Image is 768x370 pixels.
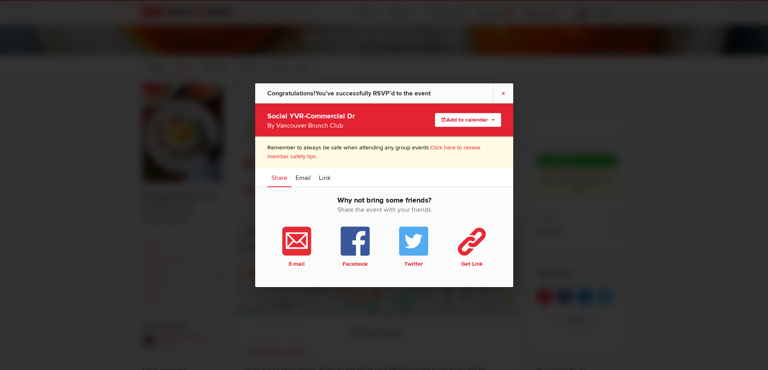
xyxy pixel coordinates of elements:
[267,109,408,130] div: Social YVR-Commercial Dr
[267,227,326,268] a: E-mail
[291,167,315,187] a: Email
[267,205,501,215] span: Share the event with your friends
[267,83,431,103] div: You’ve successfully RSVP’d to the event
[315,167,335,187] a: Link
[296,174,311,182] span: Email
[493,83,513,103] a: ×
[267,143,501,160] p: Remember to always be safe when attending any group events.
[386,260,441,268] b: Twitter
[271,174,287,182] span: Share
[267,195,501,223] h2: Why not bring some friends?
[326,227,384,268] a: Facebook
[269,260,324,268] b: E-mail
[444,260,500,268] b: Get Link
[267,144,481,159] a: Click here to review member safety tips.
[435,113,501,126] button: Add to calendar
[267,167,291,187] a: Share
[267,89,315,97] span: Congratulations!
[384,227,443,268] a: Twitter
[267,120,408,130] div: By Vancouver Brunch Club
[319,174,331,182] span: Link
[327,260,383,268] b: Facebook
[443,227,501,268] a: Get Link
